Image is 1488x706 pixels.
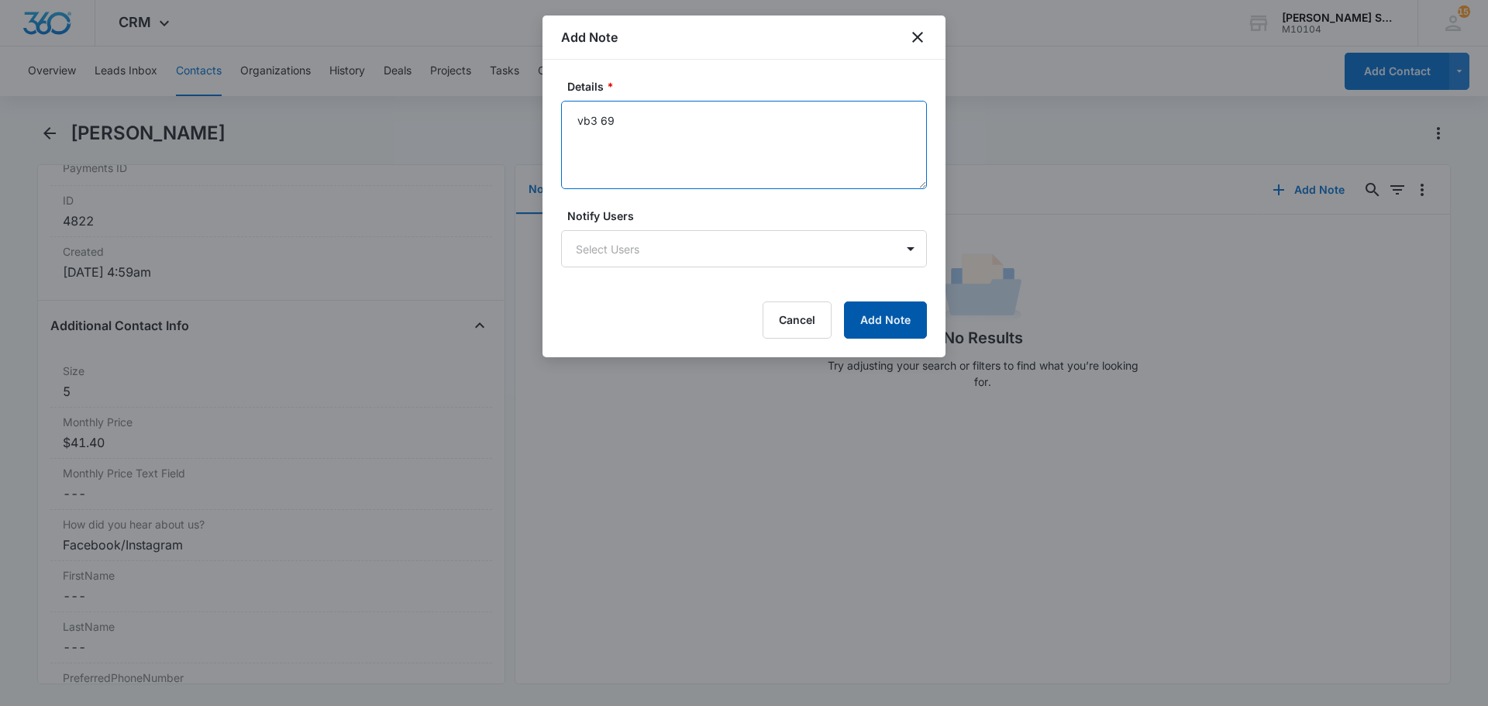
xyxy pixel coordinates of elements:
[561,28,618,46] h1: Add Note
[567,78,933,95] label: Details
[908,28,927,46] button: close
[844,301,927,339] button: Add Note
[567,208,933,224] label: Notify Users
[763,301,832,339] button: Cancel
[561,101,927,189] textarea: vb3 69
